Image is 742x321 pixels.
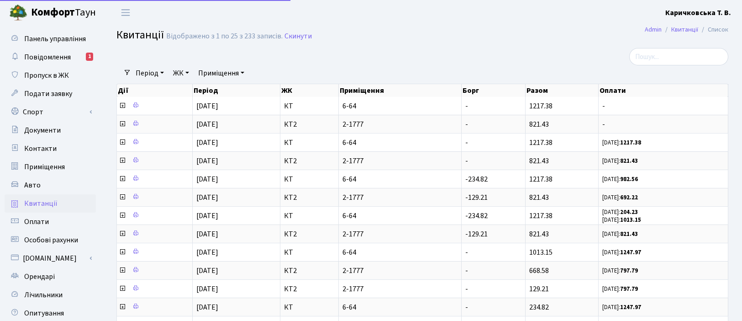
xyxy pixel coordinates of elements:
[284,157,335,165] span: КТ2
[284,32,312,41] a: Скинути
[5,66,96,85] a: Пропуск в ЖК
[5,286,96,304] a: Лічильники
[196,156,218,166] span: [DATE]
[5,158,96,176] a: Приміщення
[698,25,728,35] li: Список
[465,101,468,111] span: -
[5,194,96,213] a: Квитанції
[529,101,553,111] span: 1217.38
[602,102,724,110] span: -
[24,235,78,245] span: Особові рахунки
[526,84,599,97] th: Разом
[465,138,468,148] span: -
[9,4,27,22] img: logo.png
[602,230,638,238] small: [DATE]:
[602,303,641,311] small: [DATE]:
[342,249,458,256] span: 6-64
[5,213,96,231] a: Оплати
[342,212,458,219] span: 6-64
[86,53,93,61] div: 1
[645,25,662,34] a: Admin
[196,174,218,184] span: [DATE]
[620,216,641,224] b: 1013.15
[465,247,468,257] span: -
[602,208,638,216] small: [DATE]:
[631,20,742,39] nav: breadcrumb
[529,284,549,294] span: 129.21
[117,84,193,97] th: Дії
[280,84,339,97] th: ЖК
[196,193,218,203] span: [DATE]
[602,157,638,165] small: [DATE]:
[24,162,65,172] span: Приміщення
[196,247,218,257] span: [DATE]
[5,231,96,249] a: Особові рахунки
[529,247,553,257] span: 1013.15
[465,156,468,166] span: -
[620,208,638,216] b: 204.23
[24,125,61,135] span: Документи
[620,139,641,147] b: 1217.38
[24,272,55,282] span: Орендарі
[529,156,549,166] span: 821.43
[465,193,488,203] span: -129.21
[602,175,638,183] small: [DATE]:
[114,5,137,20] button: Переключити навігацію
[602,216,641,224] small: [DATE]:
[620,175,638,183] b: 982.56
[196,284,218,294] span: [DATE]
[284,304,335,311] span: КТ
[620,303,641,311] b: 1247.97
[529,302,549,312] span: 234.82
[284,194,335,201] span: КТ2
[602,285,638,293] small: [DATE]:
[196,119,218,129] span: [DATE]
[342,267,458,274] span: 2-1777
[602,121,724,128] span: -
[465,174,488,184] span: -234.82
[5,249,96,267] a: [DOMAIN_NAME]
[342,304,458,311] span: 6-64
[465,211,488,221] span: -234.82
[24,308,64,318] span: Опитування
[342,157,458,165] span: 2-1777
[24,70,69,80] span: Пропуск в ЖК
[465,284,468,294] span: -
[342,230,458,238] span: 2-1777
[284,267,335,274] span: КТ2
[462,84,526,97] th: Борг
[599,84,728,97] th: Оплати
[529,193,549,203] span: 821.43
[5,48,96,66] a: Повідомлення1
[620,157,638,165] b: 821.43
[24,144,57,154] span: Контакти
[602,248,641,257] small: [DATE]:
[31,5,96,21] span: Таун
[196,211,218,221] span: [DATE]
[116,27,164,43] span: Квитанції
[529,119,549,129] span: 821.43
[529,229,549,239] span: 821.43
[629,48,728,65] input: Пошук...
[465,229,488,239] span: -129.21
[284,121,335,128] span: КТ2
[529,174,553,184] span: 1217.38
[284,212,335,219] span: КТ
[620,230,638,238] b: 821.43
[196,101,218,111] span: [DATE]
[602,139,641,147] small: [DATE]:
[284,230,335,238] span: КТ2
[342,139,458,146] span: 6-64
[5,176,96,194] a: Авто
[529,138,553,148] span: 1217.38
[24,34,86,44] span: Панель управління
[169,65,193,81] a: ЖК
[5,85,96,103] a: Подати заявку
[196,266,218,276] span: [DATE]
[24,198,58,209] span: Квитанції
[602,267,638,275] small: [DATE]:
[342,102,458,110] span: 6-64
[465,302,468,312] span: -
[620,267,638,275] b: 797.79
[529,266,549,276] span: 668.58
